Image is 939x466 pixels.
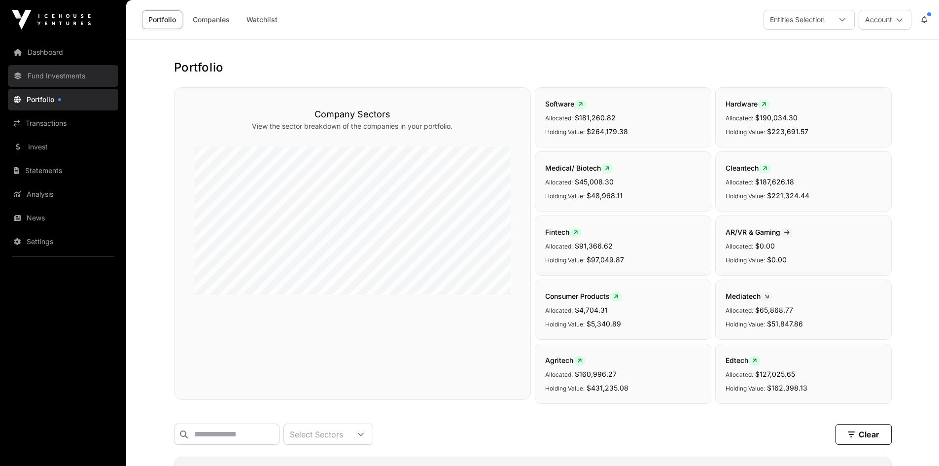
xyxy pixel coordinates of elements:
span: $4,704.31 [575,306,608,314]
span: $187,626.18 [755,178,794,186]
span: $223,691.57 [767,127,808,136]
span: Holding Value: [545,321,585,328]
span: Holding Value: [545,192,585,200]
span: Allocated: [726,371,753,378]
span: $48,968.11 [587,191,623,200]
p: View the sector breakdown of the companies in your portfolio. [194,121,511,131]
span: Holding Value: [726,385,765,392]
span: Fintech [545,228,582,236]
a: Portfolio [142,10,182,29]
h1: Portfolio [174,60,892,75]
a: Settings [8,231,118,252]
span: Allocated: [545,179,573,186]
span: Mediatech [726,292,773,300]
img: Icehouse Ventures Logo [12,10,91,30]
span: $221,324.44 [767,191,809,200]
span: $45,008.30 [575,178,614,186]
a: Analysis [8,183,118,205]
a: News [8,207,118,229]
button: Clear [835,424,892,445]
span: Cleantech [726,164,771,172]
span: $51,847.86 [767,320,803,328]
span: Allocated: [545,371,573,378]
span: Holding Value: [726,192,765,200]
span: Hardware [726,100,770,108]
span: Allocated: [726,114,753,122]
span: Agritech [545,356,586,364]
div: Select Sectors [284,424,349,444]
a: Transactions [8,112,118,134]
span: Holding Value: [726,128,765,136]
h3: Company Sectors [194,108,511,121]
span: $65,868.77 [755,306,793,314]
span: Allocated: [545,243,573,250]
span: $160,996.27 [575,370,617,378]
span: Medical/ Biotech [545,164,613,172]
span: Edtech [726,356,761,364]
span: $127,025.65 [755,370,795,378]
a: Companies [186,10,236,29]
span: Holding Value: [545,385,585,392]
span: Allocated: [545,114,573,122]
span: Allocated: [726,243,753,250]
span: Holding Value: [545,256,585,264]
span: $431,235.08 [587,384,628,392]
span: Holding Value: [726,321,765,328]
a: Watchlist [240,10,284,29]
span: Allocated: [545,307,573,314]
div: Entities Selection [764,10,831,29]
iframe: Chat Widget [890,419,939,466]
span: Holding Value: [545,128,585,136]
button: Account [859,10,911,30]
span: $181,260.82 [575,113,616,122]
span: Software [545,100,587,108]
span: $264,179.38 [587,127,628,136]
span: Consumer Products [545,292,622,300]
span: $5,340.89 [587,320,621,328]
span: AR/VR & Gaming [726,228,794,236]
a: Statements [8,160,118,181]
span: Allocated: [726,179,753,186]
span: Allocated: [726,307,753,314]
a: Portfolio [8,89,118,110]
span: $0.00 [755,242,775,250]
span: $0.00 [767,255,787,264]
span: $190,034.30 [755,113,798,122]
span: Holding Value: [726,256,765,264]
a: Dashboard [8,41,118,63]
span: $97,049.87 [587,255,624,264]
a: Fund Investments [8,65,118,87]
span: $91,366.62 [575,242,613,250]
span: $162,398.13 [767,384,807,392]
a: Invest [8,136,118,158]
